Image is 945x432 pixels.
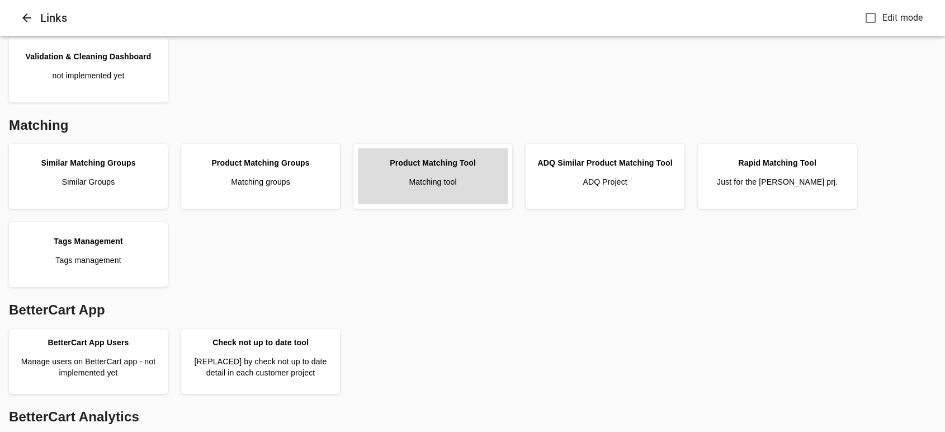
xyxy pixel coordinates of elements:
div: Tags Management [54,236,122,247]
a: Validation & Cleaning Dashboardnot implemented yet [13,42,163,98]
div: BetterCart App Users [48,337,129,348]
div: Rapid Matching Tool [738,157,816,168]
a: Similar Matching GroupsSimilar Groups [13,148,163,204]
p: Matching tool [409,176,456,187]
p: Just for the [PERSON_NAME] prj. [717,176,838,187]
div: Matching [4,111,941,139]
p: not implemented yet [53,70,125,81]
a: Check not up to date tool[REPLACED] by check not up to date detail in each customer project [186,334,336,389]
div: Product Matching Groups [211,157,309,168]
h6: Links [40,9,861,27]
div: Similar Matching Groups [41,157,135,168]
a: Tags ManagementTags management [13,227,163,283]
a: BetterCart App UsersManage users on BetterCart app - not implemented yet [13,334,163,389]
div: BetterCart Analytics [4,403,941,431]
div: BetterCart App [4,296,941,324]
span: Edit mode [882,11,923,25]
div: Product Matching Tool [390,157,476,168]
a: ADQ Similar Product Matching ToolADQ Project [530,148,680,204]
p: ADQ Project [583,176,627,187]
div: Check not up to date tool [212,337,309,348]
p: Manage users on BetterCart app - not implemented yet [13,356,163,378]
p: Tags management [55,255,121,266]
button: Close [13,4,40,31]
a: Rapid Matching ToolJust for the [PERSON_NAME] prj. [702,148,852,204]
p: Matching groups [231,176,290,187]
p: [REPLACED] by check not up to date detail in each customer project [186,356,336,378]
div: ADQ Similar Product Matching Tool [537,157,672,168]
div: Validation & Cleaning Dashboard [26,51,152,62]
a: Product Matching ToolMatching tool [358,148,508,204]
p: Similar Groups [62,176,115,187]
a: Product Matching GroupsMatching groups [186,148,336,204]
